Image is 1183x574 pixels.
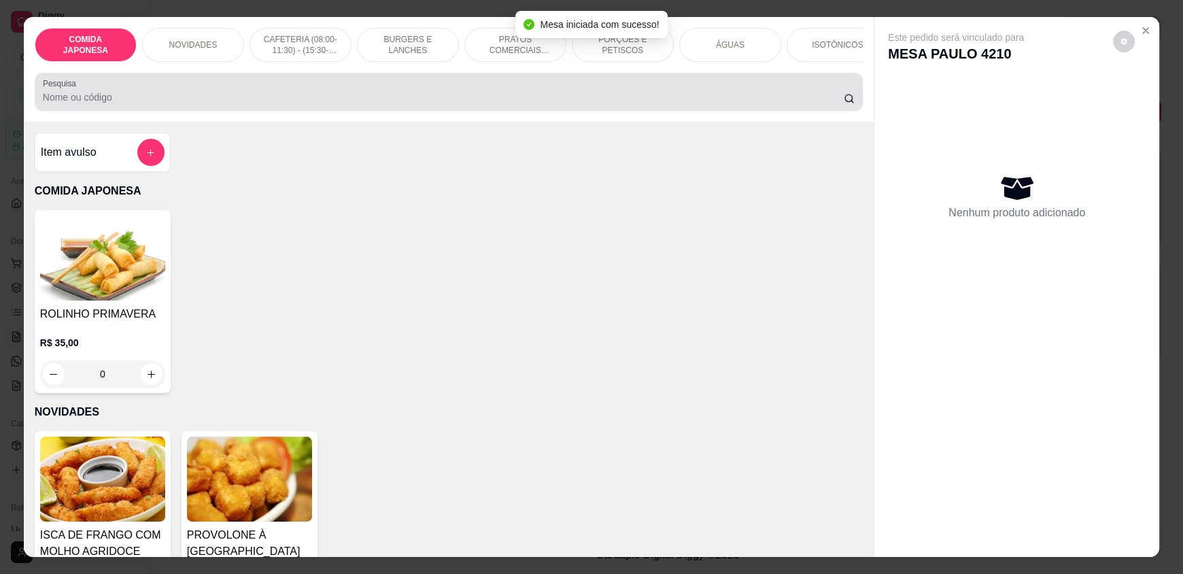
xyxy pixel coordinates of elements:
[43,90,844,104] input: Pesquisa
[716,39,744,50] p: ÁGUAS
[40,437,165,522] img: product-image
[476,34,555,56] p: PRATOS COMERCIAIS (11:30-15:30)
[40,527,165,560] h4: ISCA DE FRANGO COM MOLHO AGRIDOCE
[41,144,97,161] h4: Item avulso
[368,34,447,56] p: BURGERS E LANCHES
[35,404,863,420] p: NOVIDADES
[137,139,165,166] button: add-separate-item
[540,19,659,30] span: Mesa iniciada com sucesso!
[35,183,863,199] p: COMIDA JAPONESA
[187,527,312,560] h4: PROVOLONE À [GEOGRAPHIC_DATA]
[187,437,312,522] img: product-image
[583,34,662,56] p: PORÇÕES E PETISCOS
[1113,31,1135,52] button: decrease-product-quantity
[43,78,81,89] label: Pesquisa
[40,336,165,350] p: R$ 35,00
[524,19,534,30] span: check-circle
[888,31,1024,44] p: Este pedido será vinculado para
[1135,20,1156,41] button: Close
[948,205,1085,221] p: Nenhum produto adicionado
[40,216,165,301] img: product-image
[812,39,863,50] p: ISOTÔNICOS
[46,34,125,56] p: COMIDA JAPONESA
[169,39,217,50] p: NOVIDADES
[261,34,340,56] p: CAFETERIA (08:00-11:30) - (15:30-18:00)
[40,306,165,322] h4: ROLINHO PRIMAVERA
[888,44,1024,63] p: MESA PAULO 4210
